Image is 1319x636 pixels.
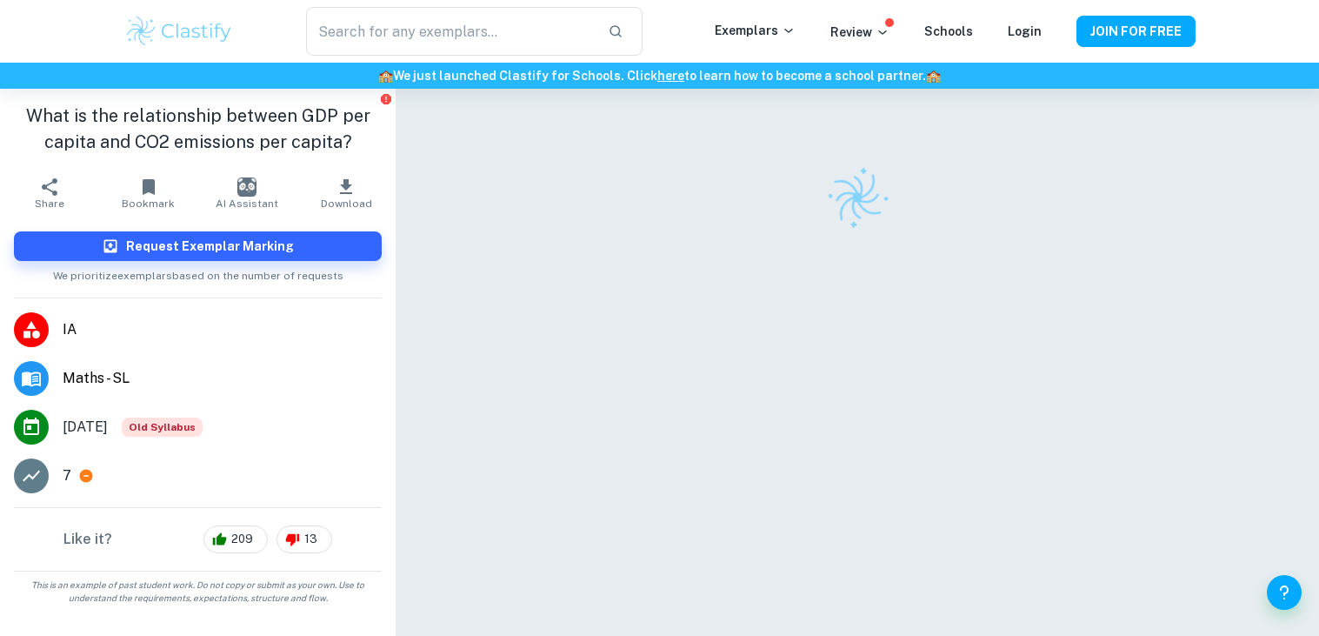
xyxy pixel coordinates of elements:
span: Maths - SL [63,368,382,389]
h6: Request Exemplar Marking [126,237,294,256]
button: AI Assistant [198,169,297,218]
span: [DATE] [63,417,108,438]
div: 209 [203,526,268,553]
p: Review [830,23,889,42]
span: IA [63,319,382,340]
button: Help and Feedback [1267,575,1302,610]
span: 13 [295,531,327,548]
a: here [657,69,684,83]
div: Although this IA is written for the old math syllabus (last exam in November 2020), the current I... [122,418,203,437]
button: Request Exemplar Marking [14,231,382,261]
img: Clastify logo [815,155,900,240]
h6: We just launched Clastify for Schools. Click to learn how to become a school partner. [3,66,1316,85]
span: This is an example of past student work. Do not copy or submit as your own. Use to understand the... [7,579,389,605]
span: Download [321,197,372,210]
a: Login [1008,24,1042,38]
span: 🏫 [378,69,393,83]
button: Report issue [379,92,392,105]
h6: Like it? [63,529,112,550]
input: Search for any exemplars... [306,7,593,56]
span: AI Assistant [216,197,278,210]
p: Exemplars [715,21,796,40]
img: AI Assistant [237,177,256,197]
div: 13 [276,526,332,553]
button: JOIN FOR FREE [1076,16,1196,47]
a: Schools [924,24,973,38]
span: Share [35,197,64,210]
span: We prioritize exemplars based on the number of requests [53,261,343,284]
p: 7 [63,465,71,486]
button: Download [296,169,396,218]
button: Bookmark [99,169,198,218]
span: Old Syllabus [122,418,203,437]
img: Clastify logo [124,14,235,49]
h1: What is the relationship between GDP per capita and CO2 emissions per capita? [14,103,382,155]
span: Bookmark [122,197,175,210]
span: 209 [222,531,263,548]
span: 🏫 [926,69,941,83]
